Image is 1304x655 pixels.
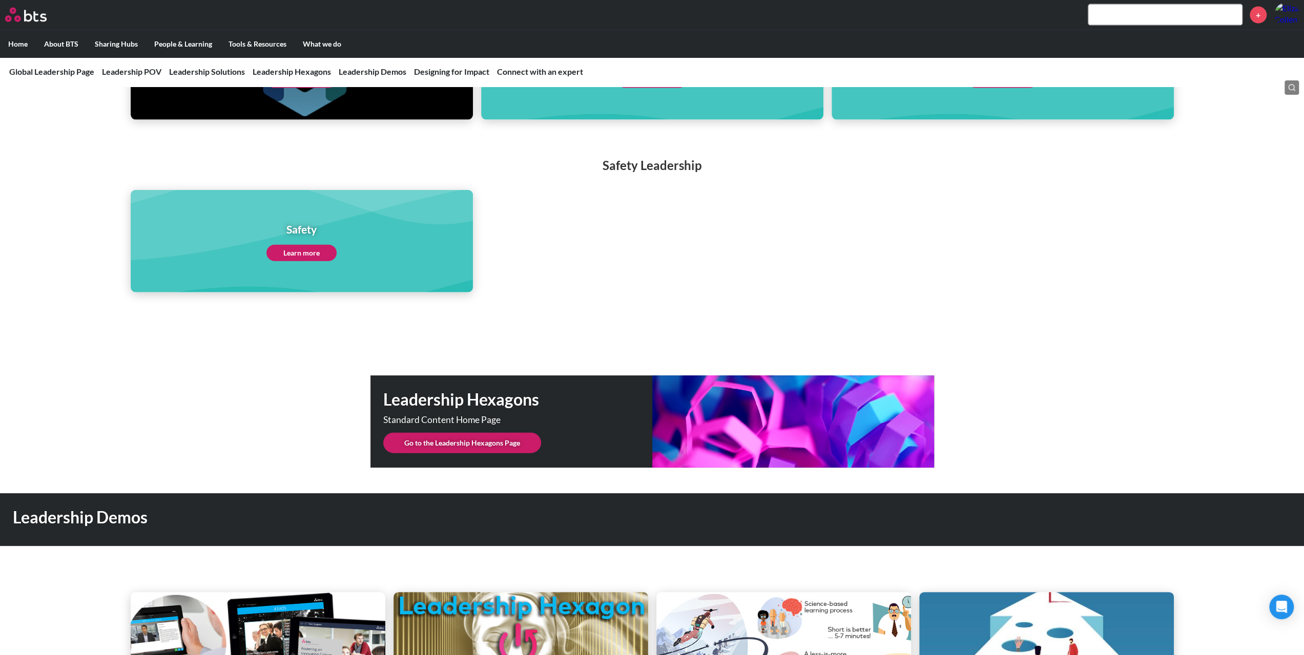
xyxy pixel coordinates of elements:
[5,8,47,22] img: BTS Logo
[253,67,331,76] a: Leadership Hexagons
[266,245,337,261] a: Learn more
[1269,595,1294,619] div: Open Intercom Messenger
[1274,3,1299,27] a: Profile
[497,67,583,76] a: Connect with an expert
[9,67,94,76] a: Global Leadership Page
[339,67,406,76] a: Leadership Demos
[102,67,161,76] a: Leadership POV
[295,31,349,57] label: What we do
[1250,7,1267,24] a: +
[414,67,489,76] a: Designing for Impact
[383,415,598,425] p: Standard Content Home Page
[220,31,295,57] label: Tools & Resources
[169,67,245,76] a: Leadership Solutions
[13,506,907,529] h1: Leadership Demos
[266,222,337,237] h1: Safety
[383,433,541,453] a: Go to the Leadership Hexagons Page
[1274,3,1299,27] img: Eliza Collenette
[383,388,652,411] h1: Leadership Hexagons
[146,31,220,57] label: People & Learning
[87,31,146,57] label: Sharing Hubs
[5,8,66,22] a: Go home
[36,31,87,57] label: About BTS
